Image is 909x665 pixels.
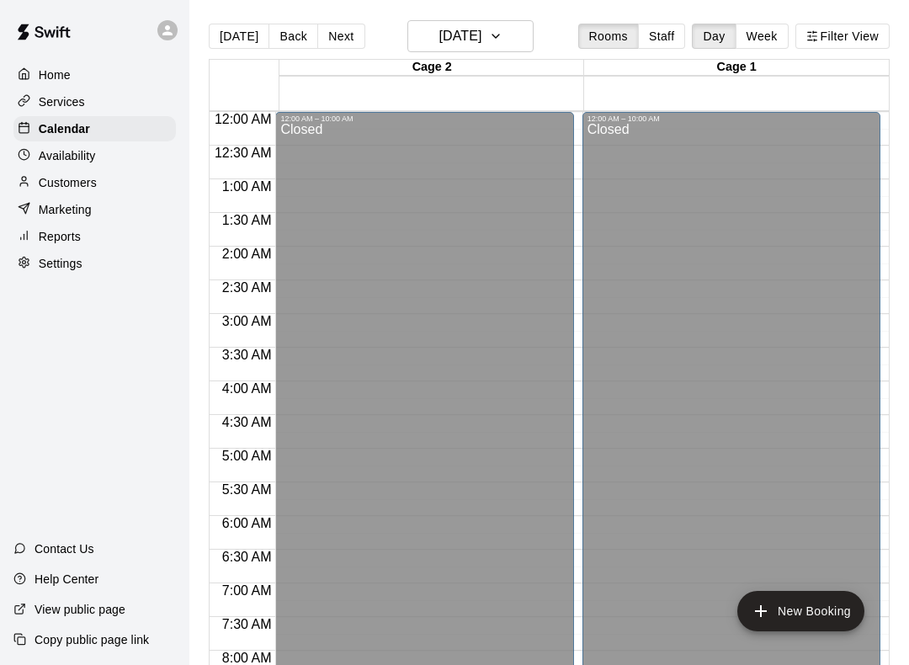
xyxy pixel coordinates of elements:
p: Availability [39,147,96,164]
a: Availability [13,143,176,168]
p: Marketing [39,201,92,218]
button: add [737,591,864,631]
span: 5:00 AM [218,449,276,463]
a: Home [13,62,176,88]
div: Cage 2 [279,60,584,76]
span: 12:00 AM [210,112,276,126]
span: 7:30 AM [218,617,276,631]
span: 4:30 AM [218,415,276,429]
div: 12:00 AM – 10:00 AM [280,114,568,123]
h6: [DATE] [439,24,481,48]
div: 12:00 AM – 10:00 AM [587,114,875,123]
a: Marketing [13,197,176,222]
a: Services [13,89,176,114]
p: Copy public page link [35,631,149,648]
p: Home [39,66,71,83]
span: 2:30 AM [218,280,276,295]
span: 1:30 AM [218,213,276,227]
p: View public page [35,601,125,618]
button: [DATE] [407,20,534,52]
span: 6:00 AM [218,516,276,530]
span: 1:00 AM [218,179,276,194]
span: 4:00 AM [218,381,276,396]
p: Calendar [39,120,90,137]
button: Next [317,24,364,49]
span: 12:30 AM [210,146,276,160]
p: Help Center [35,571,98,588]
p: Contact Us [35,540,94,557]
button: Staff [638,24,686,49]
span: 8:00 AM [218,651,276,665]
button: Filter View [795,24,890,49]
a: Calendar [13,116,176,141]
button: Day [692,24,736,49]
a: Settings [13,251,176,276]
span: 7:00 AM [218,583,276,598]
button: Week [736,24,789,49]
span: 3:30 AM [218,348,276,362]
span: 6:30 AM [218,550,276,564]
a: Reports [13,224,176,249]
span: 5:30 AM [218,482,276,497]
button: Back [268,24,318,49]
span: 3:00 AM [218,314,276,328]
div: Cage 1 [584,60,889,76]
button: Rooms [578,24,639,49]
a: Customers [13,170,176,195]
p: Settings [39,255,82,272]
p: Services [39,93,85,110]
span: 2:00 AM [218,247,276,261]
button: [DATE] [209,24,269,49]
p: Customers [39,174,97,191]
p: Reports [39,228,81,245]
